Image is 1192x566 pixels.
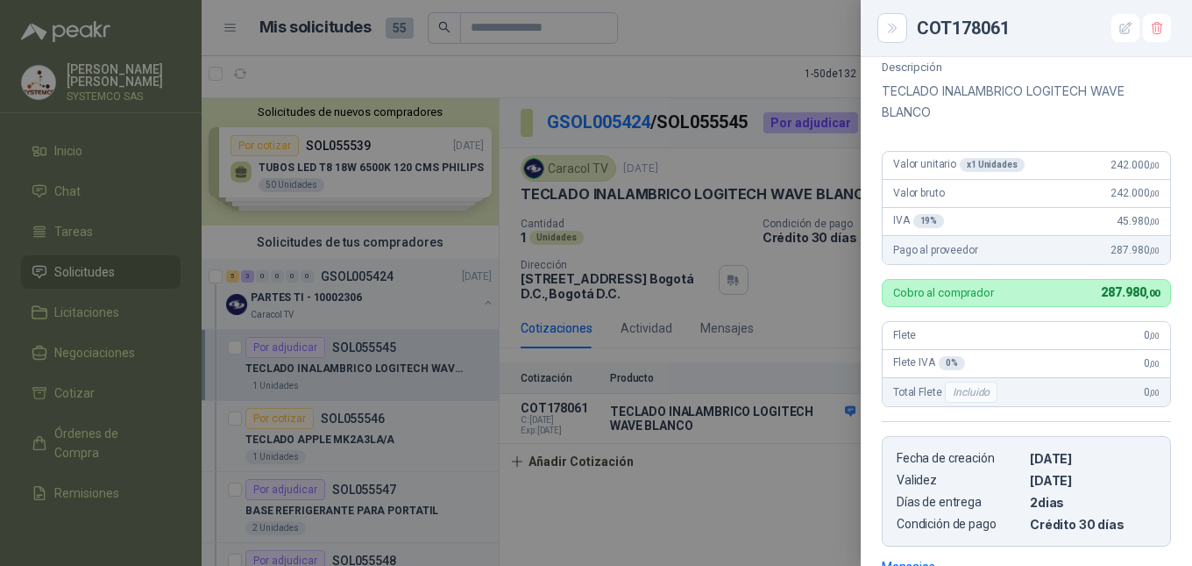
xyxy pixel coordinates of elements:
div: COT178061 [917,14,1171,42]
p: Días de entrega [897,495,1023,510]
span: Valor unitario [893,158,1025,172]
span: ,00 [1149,388,1160,398]
span: IVA [893,214,944,228]
div: 19 % [913,214,945,228]
span: 287.980 [1101,285,1160,299]
p: TECLADO INALAMBRICO LOGITECH WAVE BLANCO [882,81,1171,123]
span: 0 [1144,357,1160,369]
span: ,00 [1149,189,1160,198]
span: Flete [893,329,916,341]
span: Flete IVA [893,356,965,370]
span: 287.980 [1110,244,1160,256]
p: Cobro al comprador [893,287,994,298]
span: ,00 [1146,288,1160,299]
span: 242.000 [1110,159,1160,171]
div: x 1 Unidades [960,158,1025,172]
span: 45.980 [1117,215,1160,227]
p: Descripción [882,61,1171,74]
span: 242.000 [1110,187,1160,199]
p: Condición de pago [897,517,1023,532]
div: 0 % [939,356,965,370]
button: Close [882,18,903,39]
p: 2 dias [1030,495,1156,510]
span: ,00 [1149,359,1160,369]
span: Total Flete [893,382,1001,403]
p: Fecha de creación [897,451,1023,466]
span: Pago al proveedor [893,244,978,256]
span: ,00 [1149,331,1160,340]
span: ,00 [1149,161,1160,170]
p: [DATE] [1030,473,1156,488]
span: ,00 [1149,246,1160,255]
div: Incluido [945,382,997,403]
span: Valor bruto [893,187,944,199]
span: 0 [1144,329,1160,341]
p: [DATE] [1030,451,1156,466]
span: 0 [1144,386,1160,398]
span: ,00 [1149,217,1160,226]
p: Crédito 30 días [1030,517,1156,532]
p: Validez [897,473,1023,488]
